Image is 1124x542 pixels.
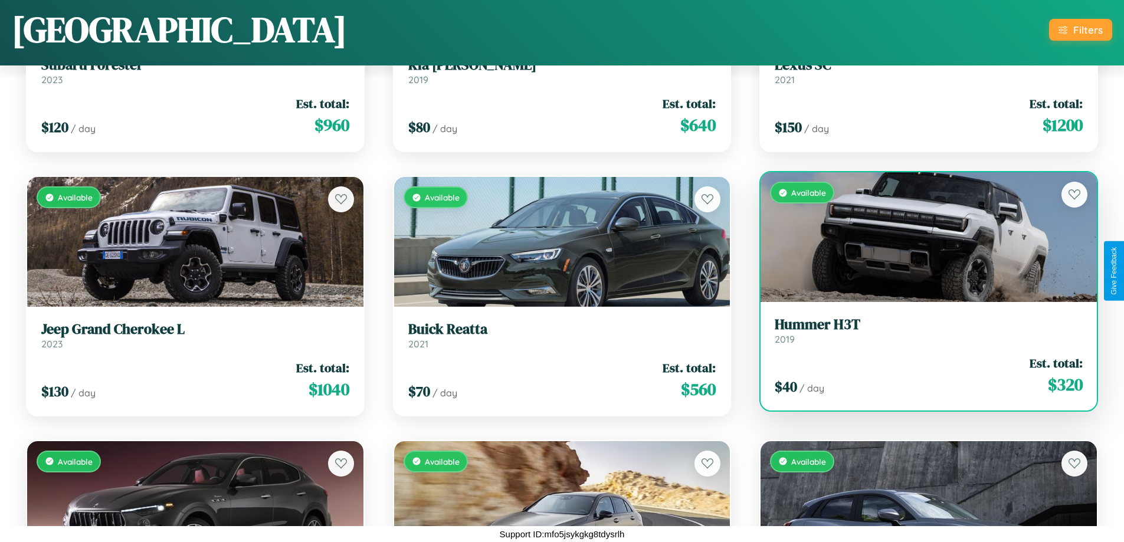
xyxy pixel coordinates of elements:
[1048,373,1083,396] span: $ 320
[791,456,826,467] span: Available
[71,123,96,134] span: / day
[309,377,349,401] span: $ 1040
[775,57,1083,74] h3: Lexus SC
[12,5,347,54] h1: [GEOGRAPHIC_DATA]
[775,333,795,345] span: 2019
[296,95,349,112] span: Est. total:
[663,359,716,376] span: Est. total:
[775,74,795,86] span: 2021
[775,377,797,396] span: $ 40
[432,387,457,399] span: / day
[71,387,96,399] span: / day
[680,113,716,137] span: $ 640
[408,321,716,338] h3: Buick Reatta
[58,192,93,202] span: Available
[663,95,716,112] span: Est. total:
[314,113,349,137] span: $ 960
[425,192,460,202] span: Available
[804,123,829,134] span: / day
[775,117,802,137] span: $ 150
[775,316,1083,333] h3: Hummer H3T
[775,316,1083,345] a: Hummer H3T2019
[1073,24,1103,36] div: Filters
[500,526,625,542] p: Support ID: mfo5jsykgkg8tdysrlh
[1030,354,1083,372] span: Est. total:
[296,359,349,376] span: Est. total:
[1043,113,1083,137] span: $ 1200
[681,377,716,401] span: $ 560
[41,382,68,401] span: $ 130
[41,321,349,350] a: Jeep Grand Cherokee L2023
[799,382,824,394] span: / day
[408,382,430,401] span: $ 70
[408,57,716,74] h3: Kia [PERSON_NAME]
[432,123,457,134] span: / day
[425,456,460,467] span: Available
[408,74,428,86] span: 2019
[408,321,716,350] a: Buick Reatta2021
[775,57,1083,86] a: Lexus SC2021
[41,338,63,350] span: 2023
[41,57,349,74] h3: Subaru Forester
[1049,19,1112,41] button: Filters
[41,117,68,137] span: $ 120
[58,456,93,467] span: Available
[1110,247,1118,295] div: Give Feedback
[408,338,428,350] span: 2021
[41,74,63,86] span: 2023
[41,321,349,338] h3: Jeep Grand Cherokee L
[408,57,716,86] a: Kia [PERSON_NAME]2019
[41,57,349,86] a: Subaru Forester2023
[1030,95,1083,112] span: Est. total:
[791,188,826,198] span: Available
[408,117,430,137] span: $ 80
